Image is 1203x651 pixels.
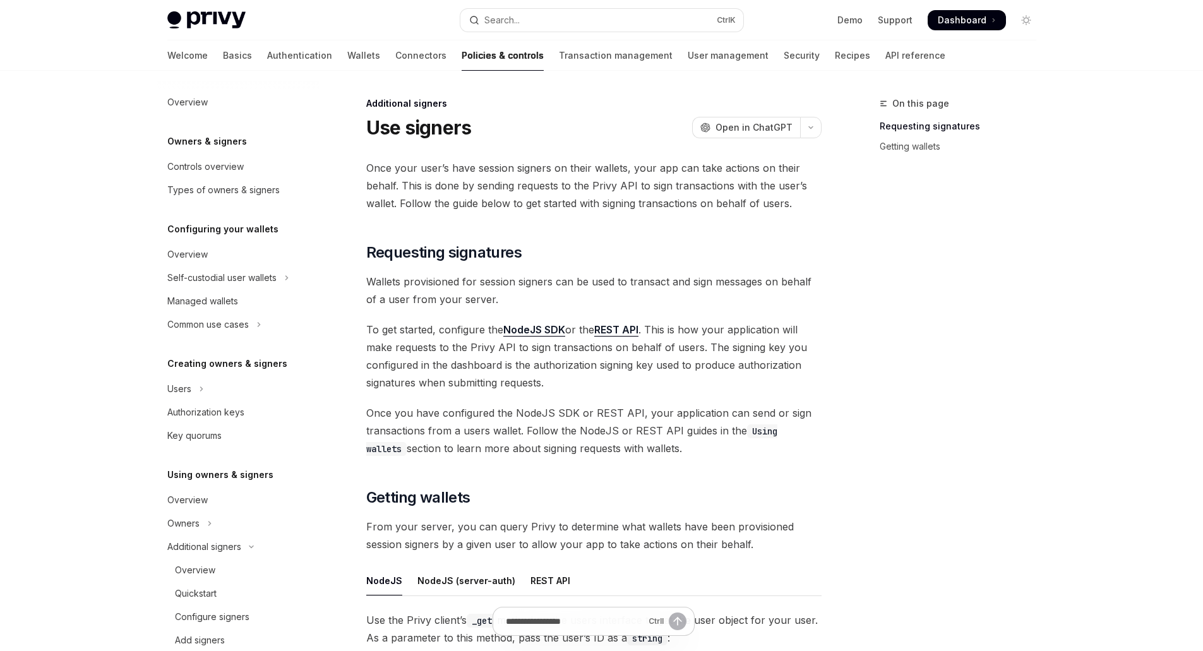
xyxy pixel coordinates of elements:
[157,91,319,114] a: Overview
[157,582,319,605] a: Quickstart
[167,294,238,309] div: Managed wallets
[167,493,208,508] div: Overview
[692,117,800,138] button: Open in ChatGPT
[837,14,863,27] a: Demo
[559,40,673,71] a: Transaction management
[878,14,913,27] a: Support
[167,95,208,110] div: Overview
[167,222,278,237] h5: Configuring your wallets
[157,424,319,447] a: Key quorums
[715,121,793,134] span: Open in ChatGPT
[167,40,208,71] a: Welcome
[506,607,643,635] input: Ask a question...
[167,270,277,285] div: Self-custodial user wallets
[267,40,332,71] a: Authentication
[417,566,515,595] div: NodeJS (server-auth)
[688,40,769,71] a: User management
[366,159,822,212] span: Once your user’s have session signers on their wallets, your app can take actions on their behalf...
[157,243,319,266] a: Overview
[167,539,241,554] div: Additional signers
[167,159,244,174] div: Controls overview
[157,512,319,535] button: Toggle Owners section
[938,14,986,27] span: Dashboard
[366,97,822,110] div: Additional signers
[366,487,470,508] span: Getting wallets
[167,11,246,29] img: light logo
[175,609,249,624] div: Configure signers
[503,323,565,337] a: NodeJS SDK
[395,40,446,71] a: Connectors
[175,633,225,648] div: Add signers
[167,381,191,397] div: Users
[157,313,319,336] button: Toggle Common use cases section
[175,563,215,578] div: Overview
[462,40,544,71] a: Policies & controls
[157,535,319,558] button: Toggle Additional signers section
[717,15,736,25] span: Ctrl K
[347,40,380,71] a: Wallets
[223,40,252,71] a: Basics
[157,266,319,289] button: Toggle Self-custodial user wallets section
[366,566,402,595] div: NodeJS
[366,242,522,263] span: Requesting signatures
[167,516,200,531] div: Owners
[880,116,1046,136] a: Requesting signatures
[167,428,222,443] div: Key quorums
[835,40,870,71] a: Recipes
[885,40,945,71] a: API reference
[669,612,686,630] button: Send message
[880,136,1046,157] a: Getting wallets
[167,247,208,262] div: Overview
[366,321,822,391] span: To get started, configure the or the . This is how your application will make requests to the Pri...
[167,182,280,198] div: Types of owners & signers
[1016,10,1036,30] button: Toggle dark mode
[167,134,247,149] h5: Owners & signers
[366,273,822,308] span: Wallets provisioned for session signers can be used to transact and sign messages on behalf of a ...
[157,378,319,400] button: Toggle Users section
[157,290,319,313] a: Managed wallets
[366,116,472,139] h1: Use signers
[484,13,520,28] div: Search...
[157,179,319,201] a: Types of owners & signers
[460,9,743,32] button: Open search
[366,404,822,457] span: Once you have configured the NodeJS SDK or REST API, your application can send or sign transactio...
[157,155,319,178] a: Controls overview
[892,96,949,111] span: On this page
[157,401,319,424] a: Authorization keys
[928,10,1006,30] a: Dashboard
[167,405,244,420] div: Authorization keys
[167,467,273,482] h5: Using owners & signers
[784,40,820,71] a: Security
[157,606,319,628] a: Configure signers
[157,489,319,511] a: Overview
[157,559,319,582] a: Overview
[167,317,249,332] div: Common use cases
[175,586,217,601] div: Quickstart
[594,323,638,337] a: REST API
[366,518,822,553] span: From your server, you can query Privy to determine what wallets have been provisioned session sig...
[530,566,570,595] div: REST API
[167,356,287,371] h5: Creating owners & signers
